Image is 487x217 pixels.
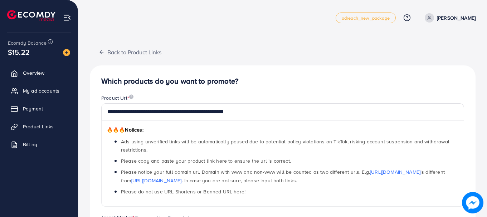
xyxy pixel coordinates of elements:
a: Billing [5,137,73,152]
a: [URL][DOMAIN_NAME] [370,168,420,176]
p: [PERSON_NAME] [437,14,476,22]
a: adreach_new_package [336,13,396,23]
a: Payment [5,102,73,116]
span: Please do not use URL Shortens or Banned URL here! [121,188,245,195]
span: Please notice your full domain url. Domain with www and non-www will be counted as two different ... [121,168,445,184]
label: Product Url [101,94,133,102]
a: My ad accounts [5,84,73,98]
h4: Which products do you want to promote? [101,77,464,86]
img: image [462,192,483,213]
span: Payment [23,105,43,112]
a: [URL][DOMAIN_NAME] [131,177,182,184]
span: Please copy and paste your product link here to ensure the url is correct. [121,157,291,164]
a: Overview [5,66,73,80]
img: image [129,94,133,99]
span: Notices: [107,126,143,133]
span: 🔥🔥🔥 [107,126,125,133]
img: logo [7,10,55,21]
span: Billing [23,141,37,148]
a: Product Links [5,119,73,134]
span: $15.22 [8,47,30,57]
a: [PERSON_NAME] [422,13,476,23]
img: image [63,49,70,56]
span: Product Links [23,123,54,130]
img: menu [63,14,71,22]
span: Ecomdy Balance [8,39,47,46]
span: Overview [23,69,44,77]
span: Ads using unverified links will be automatically paused due to potential policy violations on Tik... [121,138,449,153]
button: Back to Product Links [90,44,170,60]
span: My ad accounts [23,87,59,94]
span: adreach_new_package [342,16,390,20]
